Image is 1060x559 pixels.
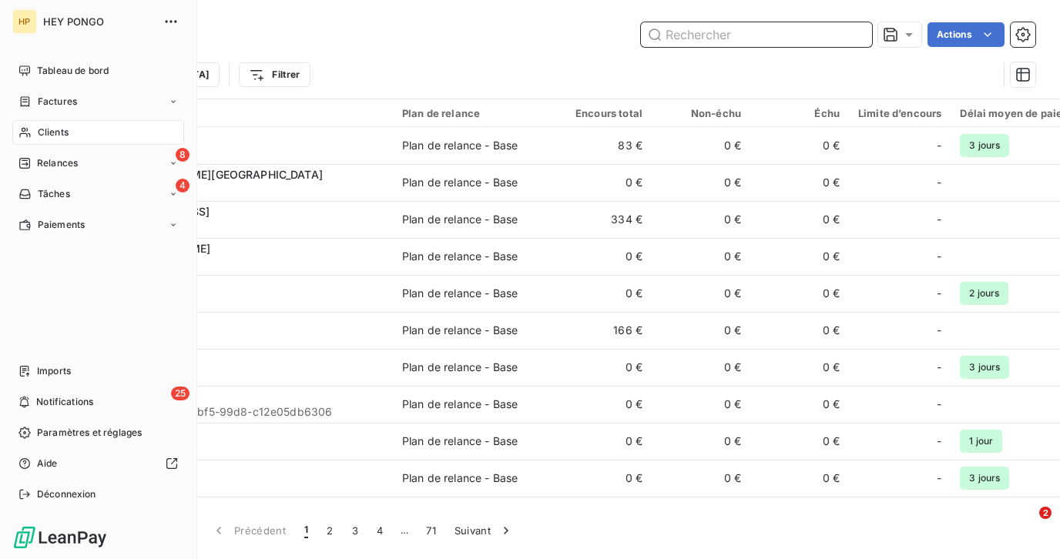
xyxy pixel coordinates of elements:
td: 0 € [750,201,849,238]
td: 0 € [553,497,652,534]
td: 0 € [750,497,849,534]
span: - [937,323,941,338]
td: 0 € [750,164,849,201]
td: 0 € [553,275,652,312]
span: Imports [37,364,71,378]
td: 0 € [553,423,652,460]
td: 0 € [750,275,849,312]
td: 0 € [750,349,849,386]
td: 0 € [750,460,849,497]
div: Plan de relance - Base [402,175,518,190]
div: Échu [760,107,840,119]
span: cli_52fd414a49 [106,293,384,309]
span: … [392,518,417,543]
div: Plan de relance - Base [402,249,518,264]
div: Limite d’encours [858,107,941,119]
span: 4 [176,179,190,192]
td: 166 € [553,312,652,349]
span: - [937,286,941,301]
div: Plan de relance - Base [402,433,518,449]
span: cli_ac8d038563 [106,256,384,272]
img: Logo LeanPay [12,525,108,550]
span: 13 [PERSON_NAME][GEOGRAPHIC_DATA] [106,168,323,181]
span: - [937,249,941,264]
td: 0 € [750,312,849,349]
span: cli_a560a7a646 [106,367,384,383]
span: cli_6704f297aa [106,219,384,235]
span: 01972f87-c5a0-7bf5-99d8-c12e05db6306 [106,404,384,420]
button: Précédent [202,514,295,547]
span: Tâches [38,187,70,201]
td: 0 € [652,423,750,460]
span: 2 [1039,507,1052,519]
span: Tableau de bord [37,64,109,78]
button: 4 [367,514,392,547]
td: 0 € [652,312,750,349]
button: 2 [317,514,342,547]
td: 0 € [652,201,750,238]
span: 3 jours [960,467,1009,490]
button: 71 [417,514,445,547]
div: Plan de relance - Base [402,212,518,227]
button: 3 [343,514,367,547]
td: 0 € [652,349,750,386]
td: 0 € [652,275,750,312]
td: 0 € [652,238,750,275]
span: 1 [304,523,308,538]
iframe: Intercom live chat [1008,507,1045,544]
span: - [937,433,941,449]
input: Rechercher [641,22,872,47]
div: Plan de relance - Base [402,286,518,301]
span: 3 jours [960,134,1009,157]
td: 0 € [750,423,849,460]
span: 25 [171,387,190,400]
button: Filtrer [239,62,310,87]
td: 0 € [750,238,849,275]
td: 0 € [652,386,750,423]
span: Clients [38,126,69,139]
span: Déconnexion [37,487,96,501]
span: cli_2c35620f03 [106,478,384,494]
span: cli_ab14257c10 [106,182,384,198]
span: 1 jour [960,430,1002,453]
span: cli_81d0cceb21 [106,146,384,161]
div: Plan de relance - Base [402,397,518,412]
td: 0 € [652,164,750,201]
span: 3 jours [960,356,1009,379]
span: cli_555cb36b60 [106,330,384,346]
span: - [937,360,941,375]
td: 0 € [652,127,750,164]
div: Plan de relance - Base [402,138,518,153]
td: 0 € [750,386,849,423]
div: Plan de relance - Base [402,360,518,375]
td: 0 € [553,238,652,275]
span: Paramètres et réglages [37,426,142,440]
span: - [937,175,941,190]
button: Actions [927,22,1005,47]
td: 334 € [553,201,652,238]
span: cli_cf92a0af30 [106,441,384,457]
span: - [937,470,941,486]
span: - [937,138,941,153]
div: Plan de relance - Base [402,470,518,486]
div: Plan de relance [402,107,544,119]
a: Aide [12,451,184,476]
td: 0 € [553,460,652,497]
div: Plan de relance - Base [402,323,518,338]
span: Aide [37,457,58,470]
td: 83 € [553,127,652,164]
td: 0 € [652,497,750,534]
button: Suivant [445,514,523,547]
span: - [937,212,941,227]
td: 0 € [553,349,652,386]
span: 8 [176,148,190,162]
button: 1 [295,514,317,547]
td: 0 € [652,460,750,497]
span: Relances [37,156,78,170]
span: HEY PONGO [43,15,154,28]
span: Notifications [36,395,93,409]
span: Paiements [38,218,85,232]
div: HP [12,9,37,34]
div: Non-échu [661,107,741,119]
td: 0 € [750,127,849,164]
